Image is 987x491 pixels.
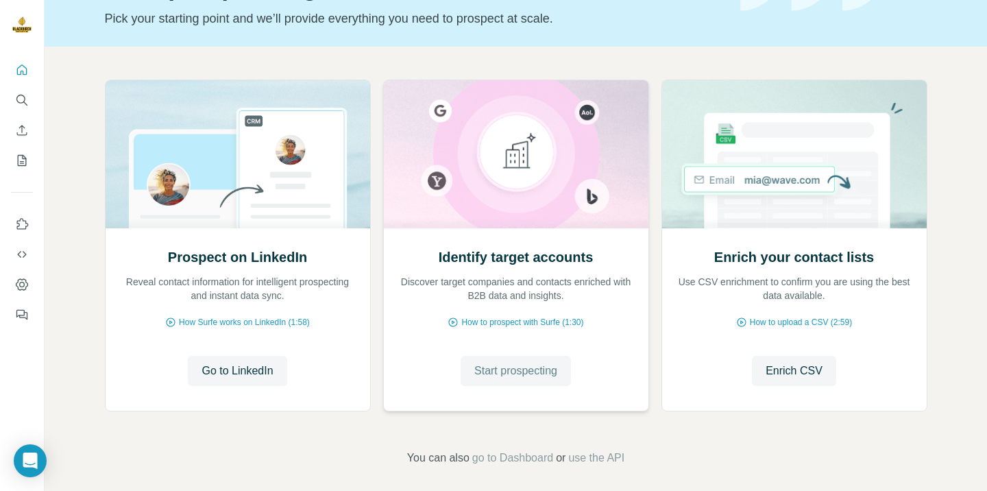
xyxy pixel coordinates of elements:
[556,450,565,466] span: or
[407,450,470,466] span: You can also
[383,80,649,228] img: Identify target accounts
[461,316,583,328] span: How to prospect with Surfe (1:30)
[11,88,33,112] button: Search
[11,148,33,173] button: My lists
[168,248,307,267] h2: Prospect on LinkedIn
[11,302,33,327] button: Feedback
[11,118,33,143] button: Enrich CSV
[11,272,33,297] button: Dashboard
[105,80,371,228] img: Prospect on LinkedIn
[398,275,635,302] p: Discover target companies and contacts enriched with B2B data and insights.
[11,58,33,82] button: Quick start
[474,363,557,379] span: Start prospecting
[661,80,927,228] img: Enrich your contact lists
[676,275,913,302] p: Use CSV enrichment to confirm you are using the best data available.
[714,248,874,267] h2: Enrich your contact lists
[119,275,356,302] p: Reveal contact information for intelligent prospecting and instant data sync.
[202,363,273,379] span: Go to LinkedIn
[188,356,287,386] button: Go to LinkedIn
[11,242,33,267] button: Use Surfe API
[472,450,553,466] button: go to Dashboard
[568,450,624,466] button: use the API
[11,212,33,237] button: Use Surfe on LinkedIn
[750,316,852,328] span: How to upload a CSV (2:59)
[105,9,724,28] p: Pick your starting point and we’ll provide everything you need to prospect at scale.
[14,444,47,477] div: Open Intercom Messenger
[11,14,33,36] img: Avatar
[766,363,822,379] span: Enrich CSV
[179,316,310,328] span: How Surfe works on LinkedIn (1:58)
[461,356,571,386] button: Start prospecting
[752,356,836,386] button: Enrich CSV
[439,248,594,267] h2: Identify target accounts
